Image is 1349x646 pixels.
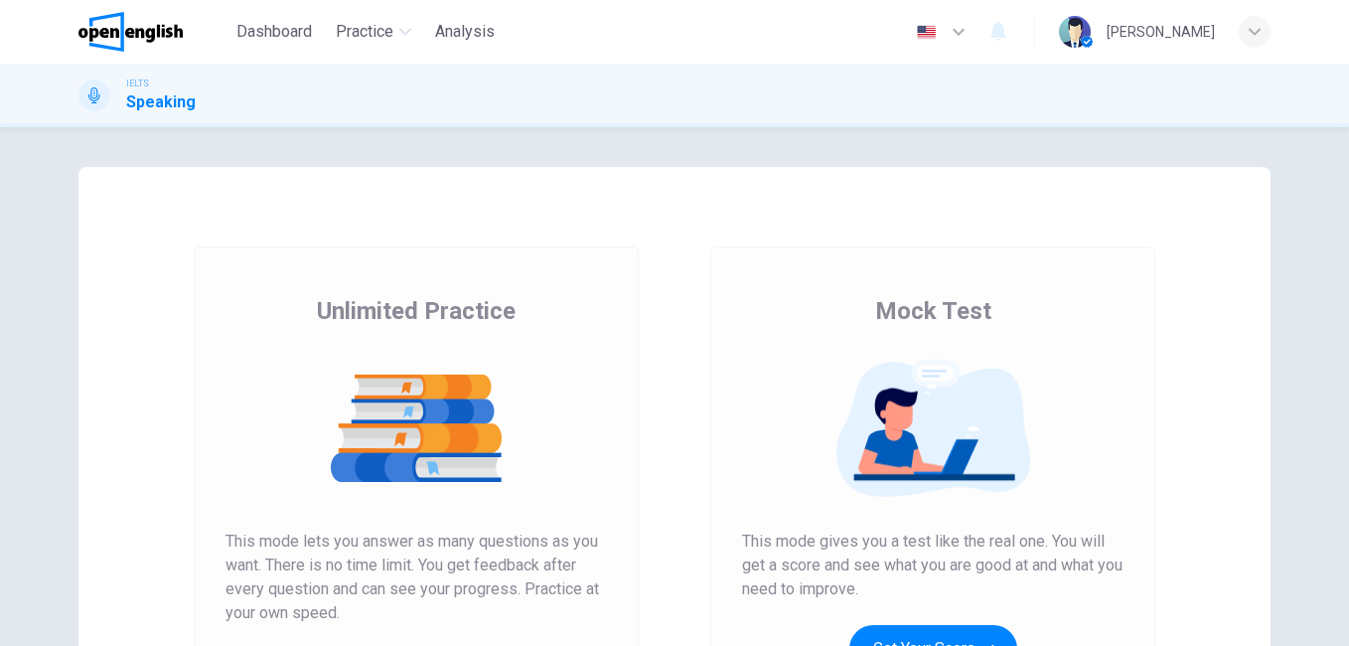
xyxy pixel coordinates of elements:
span: This mode gives you a test like the real one. You will get a score and see what you are good at a... [742,530,1124,601]
span: Mock Test [875,295,991,327]
span: IELTS [126,77,149,90]
button: Analysis [427,14,503,50]
img: OpenEnglish logo [78,12,183,52]
span: This mode lets you answer as many questions as you want. There is no time limit. You get feedback... [225,530,607,625]
img: Profile picture [1059,16,1091,48]
div: [PERSON_NAME] [1107,20,1215,44]
img: en [914,25,939,40]
button: Dashboard [228,14,320,50]
span: Practice [336,20,393,44]
span: Unlimited Practice [317,295,516,327]
h1: Speaking [126,90,196,114]
a: OpenEnglish logo [78,12,228,52]
button: Practice [328,14,419,50]
span: Dashboard [236,20,312,44]
span: Analysis [435,20,495,44]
